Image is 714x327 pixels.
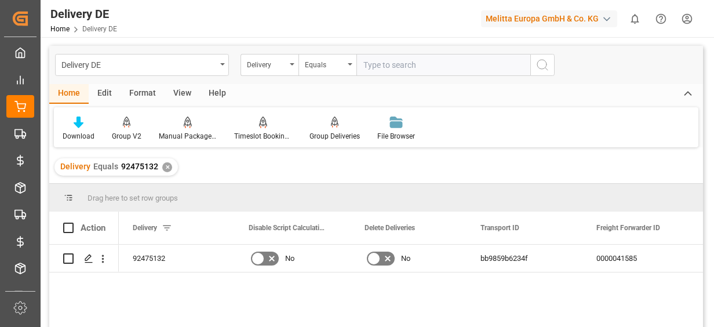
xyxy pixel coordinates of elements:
div: Delivery DE [61,57,216,71]
span: Equals [93,162,118,171]
span: Freight Forwarder ID [596,224,660,232]
span: 92475132 [121,162,158,171]
span: Transport ID [480,224,519,232]
div: File Browser [377,131,415,141]
div: Group Deliveries [309,131,360,141]
button: open menu [241,54,298,76]
span: No [401,245,410,272]
button: search button [530,54,555,76]
div: Equals [305,57,344,70]
div: Melitta Europa GmbH & Co. KG [481,10,617,27]
div: Timeslot Booking Report [234,131,292,141]
button: open menu [55,54,229,76]
div: 0000041585 [582,245,698,272]
div: View [165,84,200,104]
span: Delete Deliveries [365,224,415,232]
input: Type to search [356,54,530,76]
span: Drag here to set row groups [88,194,178,202]
a: Home [50,25,70,33]
div: 92475132 [119,245,235,272]
div: ✕ [162,162,172,172]
div: Press SPACE to select this row. [49,245,119,272]
span: No [285,245,294,272]
span: Delivery [60,162,90,171]
button: show 0 new notifications [622,6,648,32]
div: Edit [89,84,121,104]
div: Delivery [247,57,286,70]
div: Format [121,84,165,104]
button: Help Center [648,6,674,32]
span: Delivery [133,224,157,232]
div: Manual Package TypeDetermination [159,131,217,141]
button: Melitta Europa GmbH & Co. KG [481,8,622,30]
div: Delivery DE [50,5,117,23]
div: bb9859b6234f [467,245,582,272]
div: Download [63,131,94,141]
div: Home [49,84,89,104]
button: open menu [298,54,356,76]
span: Disable Script Calculations [249,224,326,232]
div: Group V2 [112,131,141,141]
div: Action [81,223,105,233]
div: Help [200,84,235,104]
